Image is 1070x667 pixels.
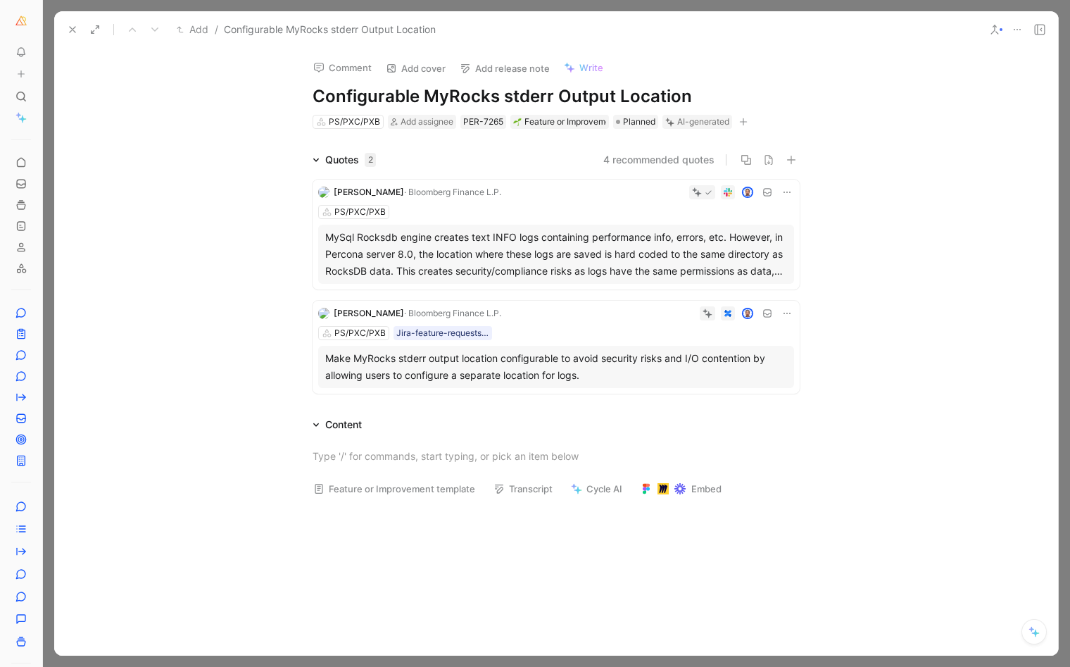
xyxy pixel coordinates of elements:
span: Planned [623,115,655,129]
div: Planned [613,115,658,129]
button: Transcript [487,479,559,499]
span: Add assignee [401,116,453,127]
div: 🌱Feature or Improvement [510,115,609,129]
div: PS/PXC/PXB [334,326,386,340]
button: Cycle AI [565,479,629,499]
img: logo [318,308,329,319]
button: Add [173,21,212,38]
span: [PERSON_NAME] [334,308,404,318]
button: Add cover [379,58,452,78]
div: PS/PXC/PXB [334,205,386,219]
h1: Configurable MyRocks stderr Output Location [313,85,800,108]
div: PS/PXC/PXB [329,115,380,129]
button: Feature or Improvement template [307,479,481,499]
div: Feature or Improvement [513,115,606,129]
div: Quotes2 [307,151,382,168]
button: Write [558,58,610,77]
span: [PERSON_NAME] [334,187,404,197]
div: Content [325,416,362,433]
img: avatar [743,188,753,197]
span: · Bloomberg Finance L.P. [404,308,501,318]
span: / [215,21,218,38]
div: PER-7265 [463,115,503,129]
button: Add release note [453,58,556,78]
div: 2 [365,153,376,167]
button: Comment [307,58,378,77]
button: 4 recommended quotes [603,151,715,168]
button: Embed [634,479,728,499]
div: Make MyRocks stderr output location configurable to avoid security risks and I/O contention by al... [325,350,787,384]
div: Quotes [325,151,376,168]
span: Configurable MyRocks stderr Output Location [224,21,436,38]
div: MySql Rocksdb engine creates text INFO logs containing performance info, errors, etc. However, in... [325,229,787,280]
div: AI-generated [677,115,729,129]
button: Percona [11,11,31,31]
img: logo [318,187,329,198]
div: Content [307,416,367,433]
img: avatar [743,309,753,318]
img: 🌱 [513,118,522,126]
span: · Bloomberg Finance L.P. [404,187,501,197]
div: Jira-feature-requests-import [DATE] 10:02 [396,326,489,340]
span: Write [579,61,603,74]
img: Percona [14,14,28,28]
